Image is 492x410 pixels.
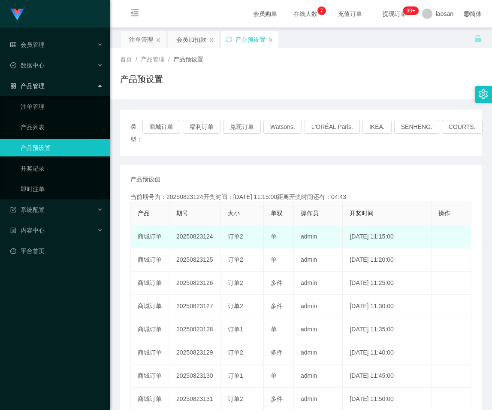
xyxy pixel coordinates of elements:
td: [DATE] 11:45:00 [343,364,432,388]
span: 充值订单 [334,11,366,17]
span: 多件 [271,349,283,356]
div: 产品预设置 [235,31,266,48]
td: 商城订单 [131,341,169,364]
span: 数据中心 [10,62,45,69]
i: 图标: menu-fold [120,0,149,28]
button: IKEA. [362,120,392,134]
span: 多件 [271,395,283,402]
div: 当前期号为：20250823124开奖时间：[DATE] 11:15:00距离开奖时间还有：04:43 [130,193,471,202]
a: 产品列表 [21,119,103,136]
i: 图标: close [209,37,214,43]
td: [DATE] 11:40:00 [343,341,432,364]
td: [DATE] 11:15:00 [343,225,432,248]
span: 提现订单 [378,11,411,17]
td: 20250823128 [169,318,221,341]
div: 会员加扣款 [176,31,206,48]
td: [DATE] 11:20:00 [343,248,432,272]
span: 订单2 [228,349,243,356]
i: 图标: form [10,207,16,213]
button: SENHENG. [394,120,439,134]
td: admin [294,341,343,364]
i: 图标: sync [226,37,232,43]
sup: 7 [317,6,326,15]
span: 产品管理 [141,56,165,63]
td: admin [294,364,343,388]
span: 类型： [130,120,142,146]
span: 单 [271,256,277,263]
span: 首页 [120,56,132,63]
span: 开奖时间 [350,210,374,217]
button: COURTS. [442,120,483,134]
span: 产品管理 [10,83,45,89]
span: 多件 [271,279,283,286]
td: 商城订单 [131,225,169,248]
span: 产品预设值 [130,175,160,184]
span: 订单1 [228,372,243,379]
td: [DATE] 11:25:00 [343,272,432,295]
button: Watsons. [263,120,302,134]
span: 单 [271,326,277,333]
span: 多件 [271,303,283,309]
i: 图标: profile [10,227,16,233]
i: 图标: table [10,42,16,48]
span: 单双 [271,210,283,217]
span: 产品预设置 [173,56,203,63]
i: 图标: check-circle-o [10,62,16,68]
i: 图标: unlock [474,35,482,43]
i: 图标: global [464,11,470,17]
i: 图标: setting [479,89,488,99]
span: 操作员 [301,210,319,217]
span: / [136,56,137,63]
span: 内容中心 [10,227,45,234]
span: 订单2 [228,303,243,309]
span: 订单2 [228,279,243,286]
td: [DATE] 11:30:00 [343,295,432,318]
i: 图标: close [156,37,161,43]
button: 商城订单 [142,120,180,134]
span: 会员管理 [10,41,45,48]
div: 注单管理 [129,31,153,48]
td: admin [294,295,343,318]
span: 产品 [138,210,150,217]
span: 系统配置 [10,206,45,213]
td: 20250823130 [169,364,221,388]
td: [DATE] 11:35:00 [343,318,432,341]
a: 即时注单 [21,181,103,198]
button: 兑现订单 [223,120,261,134]
i: 图标: appstore-o [10,83,16,89]
p: 7 [320,6,323,15]
td: 商城订单 [131,318,169,341]
td: 20250823126 [169,272,221,295]
button: 福利订单 [183,120,220,134]
td: 20250823127 [169,295,221,318]
span: 订单2 [228,256,243,263]
span: / [168,56,170,63]
span: 订单2 [228,395,243,402]
td: 20250823129 [169,341,221,364]
a: 图标: dashboard平台首页 [10,242,103,260]
button: L'ORÉAL Paris. [305,120,360,134]
span: 单 [271,233,277,240]
a: 产品预设置 [21,139,103,156]
i: 图标: close [268,37,273,43]
img: logo.9652507e.png [10,9,24,21]
td: admin [294,248,343,272]
td: 商城订单 [131,295,169,318]
td: 商城订单 [131,364,169,388]
a: 注单管理 [21,98,103,115]
td: admin [294,318,343,341]
h1: 产品预设置 [120,73,163,86]
span: 操作 [438,210,450,217]
td: 20250823125 [169,248,221,272]
td: 商城订单 [131,248,169,272]
td: 商城订单 [131,272,169,295]
span: 订单1 [228,326,243,333]
span: 大小 [228,210,240,217]
span: 订单2 [228,233,243,240]
span: 在线人数 [289,11,322,17]
a: 开奖记录 [21,160,103,177]
td: admin [294,272,343,295]
td: admin [294,225,343,248]
span: 期号 [176,210,188,217]
sup: 925 [403,6,419,15]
